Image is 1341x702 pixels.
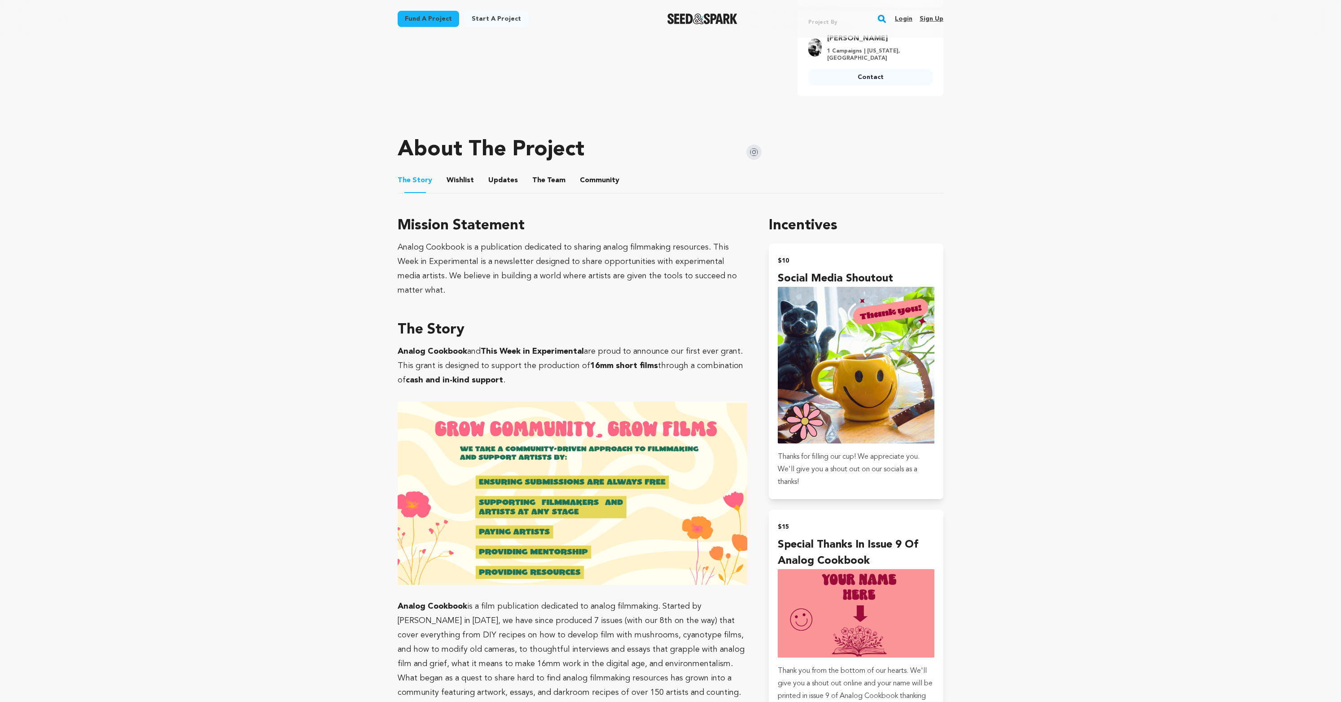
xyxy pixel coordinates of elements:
strong: Analog Cookbook [398,602,467,610]
img: KatieRedScarlett.jpg [808,39,822,57]
h3: Mission Statement [398,215,747,237]
img: 1754421935-Grow%20Communities,%20grow%20film-1.png [398,402,747,585]
h1: Incentives [769,215,943,237]
img: incentive [778,287,934,443]
strong: This Week in Experimental [481,347,584,355]
h3: The Story [398,319,747,341]
span: . [503,376,505,384]
button: $10 Social Media Shoutout incentive Thanks for filling our cup! We appreciate you. We'll give you... [769,244,943,499]
p: Thanks for filling our cup! We appreciate you. We'll give you a shout out on our socials as a tha... [778,451,934,488]
h4: Special thanks in issue 9 of Analog Cookbook [778,537,934,569]
span: are proud to announce our first ever grant. This grant is designed to support the production of [398,347,743,370]
h2: $15 [778,521,934,533]
span: The [398,175,411,186]
strong: Analog Cookbook [398,347,467,355]
strong: cash and in-kind support [406,376,503,384]
a: Seed&Spark Homepage [667,13,738,24]
span: through a combination of [398,362,743,384]
a: Start a project [465,11,528,27]
a: Fund a project [398,11,459,27]
img: Seed&Spark Logo Dark Mode [667,13,738,24]
a: Login [895,12,912,26]
a: Sign up [920,12,943,26]
span: Community [580,175,619,186]
span: The [532,175,545,186]
img: incentive [778,569,934,657]
img: Seed&Spark Instagram Icon [746,145,762,160]
span: Story [398,175,432,186]
span: and [467,347,481,355]
span: Wishlist [447,175,474,186]
div: Analog Cookbook is a publication dedicated to sharing analog filmmaking resources. This Week in E... [398,240,747,298]
span: Team [532,175,565,186]
a: Goto Kate Hinshaw profile [827,33,927,44]
strong: 16mm short films [590,362,658,370]
a: Contact [808,69,933,85]
h1: About The Project [398,139,584,161]
span: Updates [488,175,518,186]
span: is a film publication dedicated to analog filmmaking. Started by [PERSON_NAME] in [DATE], we have... [398,602,745,697]
h2: $10 [778,254,934,267]
p: 1 Campaigns | [US_STATE], [GEOGRAPHIC_DATA] [827,48,927,62]
h4: Social Media Shoutout [778,271,934,287]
